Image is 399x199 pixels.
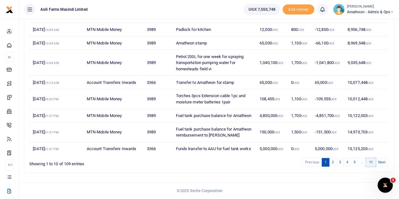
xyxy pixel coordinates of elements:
[344,109,389,123] td: 10,122,003
[172,76,256,89] td: Transfer to Amatheon for stamp
[344,50,389,76] td: 9,035,648
[45,97,59,101] small: 05:32 PM
[5,160,14,170] li: Ac
[29,50,83,76] td: [DATE]
[378,178,393,193] iframe: Intercom live chat
[244,4,280,15] a: UGX 7,553,748
[311,89,344,109] td: -109,555
[327,81,333,85] small: UGX
[301,42,307,45] small: UGX
[83,142,144,155] td: Account Transfers Inwards
[311,109,344,123] td: -4,851,700
[29,122,83,142] td: [DATE]
[143,37,172,50] td: 3989
[6,7,13,12] a: logo-small logo-large logo-large
[272,28,278,32] small: UGX
[347,9,394,15] span: Amatheon - Admin & Ops
[333,4,394,15] a: profile-user [PERSON_NAME] Amatheon - Admin & Ops
[277,61,283,65] small: UGX
[143,109,172,123] td: 3989
[172,109,256,123] td: Fuel tank purchase balance for Amatheon
[301,97,307,101] small: UGX
[6,6,13,14] img: logo-small
[172,50,256,76] td: Petrol 200L for one week for spraying transportation pumping water for homesteads field vi
[256,37,288,50] td: 65,000
[83,109,144,123] td: MTN Mobile Money
[390,178,396,183] span: 1
[301,114,307,118] small: UGX
[288,89,311,109] td: 1,100
[256,142,288,155] td: 5,000,000
[288,76,311,89] td: 0
[311,50,344,76] td: -1,041,800
[29,89,83,109] td: [DATE]
[293,147,299,151] small: UGX
[29,23,83,37] td: [DATE]
[344,89,389,109] td: 10,012,448
[172,89,256,109] td: Torches 3pcs Extension cable 1pc and moisture meter batteries 1pair
[293,81,299,85] small: UGX
[311,37,344,50] td: -66,100
[288,122,311,142] td: 1,500
[83,122,144,142] td: MTN Mobile Money
[172,142,256,155] td: Funds transfer to AAU for fuel tank works
[367,97,373,101] small: UGX
[256,109,288,123] td: 4,850,000
[344,122,389,142] td: 14,973,703
[143,142,172,155] td: 3366
[83,23,144,37] td: MTN Mobile Money
[277,147,283,151] small: UGX
[274,97,280,101] small: UGX
[143,23,172,37] td: 3989
[344,76,389,89] td: 10,077,448
[83,89,144,109] td: MTN Mobile Money
[344,142,389,155] td: 15,125,203
[29,157,177,167] div: Showing 1 to 10 of 109 entries
[331,131,337,134] small: UGX
[367,81,373,85] small: UGX
[29,76,83,89] td: [DATE]
[38,7,90,12] span: Asili Farms Masindi Limited
[283,7,314,11] a: Add money
[301,61,307,65] small: UGX
[334,61,340,65] small: UGX
[241,4,282,15] li: Wallet ballance
[256,122,288,142] td: 150,000
[172,122,256,142] td: Fuel tank purchase balance for Amatheon reimbursement to [PERSON_NAME]
[365,42,371,45] small: UGX
[272,81,278,85] small: UGX
[45,131,59,134] small: 01:57 PM
[288,50,311,76] td: 1,700
[298,28,304,32] small: UGX
[347,4,394,9] small: [PERSON_NAME]
[45,42,59,45] small: 10:34 AM
[45,147,59,151] small: 01:31 PM
[45,81,59,85] small: 10:13 AM
[172,37,256,50] td: Amatheon stamp
[45,114,59,118] small: 01:57 PM
[343,158,351,167] a: 4
[143,76,172,89] td: 3366
[256,50,288,76] td: 1,040,100
[344,37,389,50] td: 8,969,548
[311,23,344,37] td: -12,800
[256,76,288,89] td: 65,000
[83,76,144,89] td: Account Transfers Inwards
[29,37,83,50] td: [DATE]
[45,61,59,65] small: 10:34 AM
[256,23,288,37] td: 12,000
[311,142,344,155] td: 5,000,000
[277,114,283,118] small: UGX
[256,89,288,109] td: 108,455
[45,28,59,32] small: 10:34 AM
[336,158,344,167] a: 3
[288,37,311,50] td: 1,100
[274,131,280,134] small: UGX
[375,158,389,167] a: Next
[367,147,373,151] small: UGX
[288,109,311,123] td: 1,700
[311,122,344,142] td: -151,500
[143,50,172,76] td: 3989
[351,158,358,167] a: 5
[311,76,344,89] td: 65,000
